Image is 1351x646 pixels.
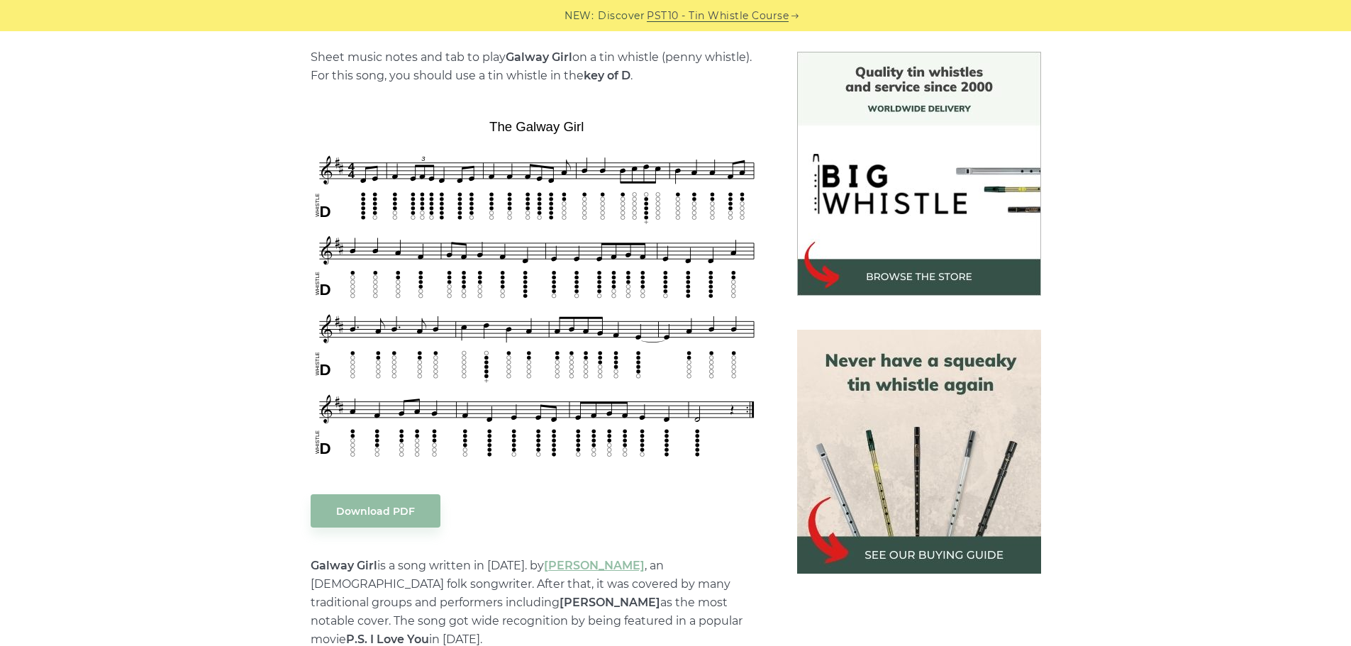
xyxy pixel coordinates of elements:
[598,8,645,24] span: Discover
[797,330,1041,574] img: tin whistle buying guide
[565,8,594,24] span: NEW:
[584,69,630,82] strong: key of D
[560,596,660,609] strong: [PERSON_NAME]
[311,494,440,528] a: Download PDF
[311,114,763,466] img: The Galway Girl Tin Whistle Tab & Sheet Music
[346,633,429,646] strong: P.S. I Love You
[797,52,1041,296] img: BigWhistle Tin Whistle Store
[544,559,645,572] a: [PERSON_NAME]
[311,559,377,572] strong: Galway Girl
[506,50,572,64] strong: Galway Girl
[311,48,763,85] p: Sheet music notes and tab to play on a tin whistle (penny whistle). For this song, you should use...
[647,8,789,24] a: PST10 - Tin Whistle Course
